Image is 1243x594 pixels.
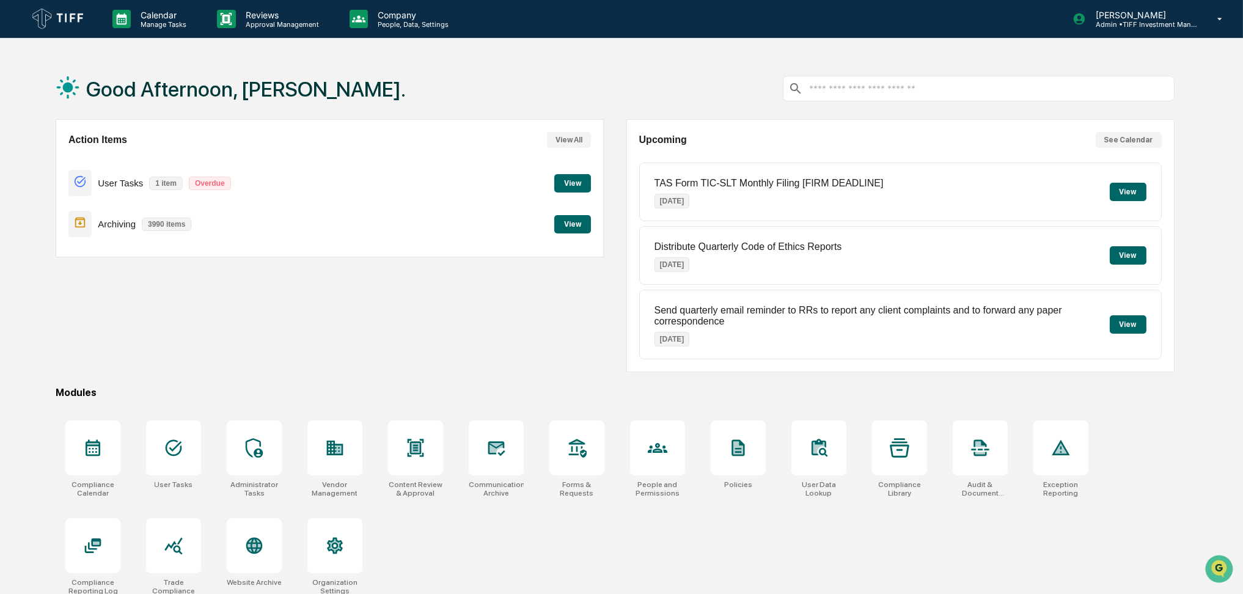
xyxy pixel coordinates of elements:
button: View [554,174,591,193]
div: Start new chat [42,94,200,106]
p: [PERSON_NAME] [1086,10,1200,20]
div: 🖐️ [12,155,22,165]
button: See Calendar [1096,132,1162,148]
span: Data Lookup [24,177,77,189]
button: View [1110,183,1146,201]
div: User Data Lookup [791,480,846,497]
button: View [554,215,591,233]
div: Modules [56,387,1175,398]
p: Calendar [131,10,193,20]
a: View [554,218,591,229]
div: Administrator Tasks [227,480,282,497]
div: Communications Archive [469,480,524,497]
div: Policies [724,480,752,489]
div: Website Archive [227,578,282,587]
div: 🔎 [12,178,22,188]
div: 🗄️ [89,155,98,165]
div: User Tasks [155,480,193,489]
img: logo [29,5,88,32]
p: Archiving [98,219,136,229]
a: 🖐️Preclearance [7,149,84,171]
p: Admin • TIFF Investment Management [1086,20,1200,29]
p: 3990 items [142,218,191,231]
p: [DATE] [654,194,690,208]
div: Forms & Requests [549,480,604,497]
p: Manage Tasks [131,20,193,29]
button: View All [547,132,591,148]
span: Attestations [101,154,152,166]
iframe: Open customer support [1204,554,1237,587]
button: Start new chat [208,97,222,112]
p: Company [368,10,455,20]
div: Compliance Library [872,480,927,497]
div: We're available if you need us! [42,106,155,116]
div: Exception Reporting [1033,480,1088,497]
p: Approval Management [236,20,325,29]
p: How can we help? [12,26,222,45]
h1: Good Afternoon, [PERSON_NAME]. [86,77,406,101]
p: People, Data, Settings [368,20,455,29]
p: [DATE] [654,332,690,346]
h2: Upcoming [639,134,687,145]
p: Send quarterly email reminder to RRs to report any client complaints and to forward any paper cor... [654,305,1110,327]
div: Content Review & Approval [388,480,443,497]
span: Preclearance [24,154,79,166]
a: 🔎Data Lookup [7,172,82,194]
div: Compliance Calendar [65,480,120,497]
p: Distribute Quarterly Code of Ethics Reports [654,241,842,252]
p: TAS Form TIC-SLT Monthly Filing [FIRM DEADLINE] [654,178,884,189]
p: 1 item [149,177,183,190]
p: Reviews [236,10,325,20]
a: 🗄️Attestations [84,149,156,171]
h2: Action Items [68,134,127,145]
p: Overdue [189,177,231,190]
a: View [554,177,591,188]
div: Audit & Document Logs [953,480,1008,497]
button: View [1110,315,1146,334]
a: Powered byPylon [86,207,148,216]
div: People and Permissions [630,480,685,497]
p: User Tasks [98,178,143,188]
img: 1746055101610-c473b297-6a78-478c-a979-82029cc54cd1 [12,94,34,116]
div: Vendor Management [307,480,362,497]
p: [DATE] [654,257,690,272]
button: View [1110,246,1146,265]
span: Pylon [122,207,148,216]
